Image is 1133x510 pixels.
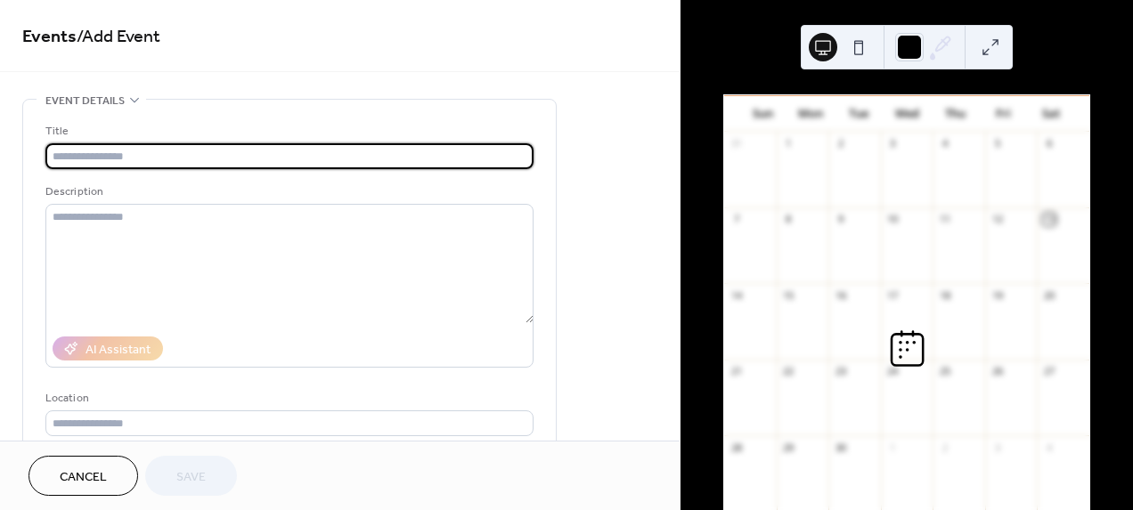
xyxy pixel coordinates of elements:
div: 18 [938,288,951,302]
div: 12 [990,213,1004,226]
div: Sat [1027,96,1075,132]
div: 6 [1042,137,1056,150]
div: 26 [990,365,1004,378]
div: 1 [886,441,900,454]
div: 3 [990,441,1004,454]
div: Title [45,122,530,141]
div: Description [45,182,530,201]
div: 17 [886,288,900,302]
div: 31 [730,137,743,150]
div: 9 [834,213,847,226]
div: 23 [834,365,847,378]
div: 30 [834,441,847,454]
span: Cancel [60,468,107,487]
div: 13 [1042,213,1056,226]
div: 4 [1042,441,1056,454]
div: 20 [1042,288,1056,302]
a: Events [22,20,77,54]
div: 14 [730,288,743,302]
div: 28 [730,441,743,454]
div: Fri [979,96,1027,132]
div: 1 [782,137,795,150]
div: 10 [886,213,900,226]
div: 29 [782,441,795,454]
div: 7 [730,213,743,226]
span: / Add Event [77,20,160,54]
div: 11 [938,213,951,226]
div: 27 [1042,365,1056,378]
span: Event details [45,92,125,110]
div: Location [45,389,530,408]
div: 22 [782,365,795,378]
div: 2 [938,441,951,454]
div: 3 [886,137,900,150]
div: Sun [738,96,787,132]
button: Cancel [29,456,138,496]
div: Tue [835,96,883,132]
div: 24 [886,365,900,378]
div: 21 [730,365,743,378]
div: 25 [938,365,951,378]
div: 19 [990,288,1004,302]
div: Wed [883,96,931,132]
div: 15 [782,288,795,302]
div: Thu [931,96,979,132]
div: 2 [834,137,847,150]
div: 16 [834,288,847,302]
div: 5 [990,137,1004,150]
div: 8 [782,213,795,226]
div: 4 [938,137,951,150]
div: Mon [787,96,835,132]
